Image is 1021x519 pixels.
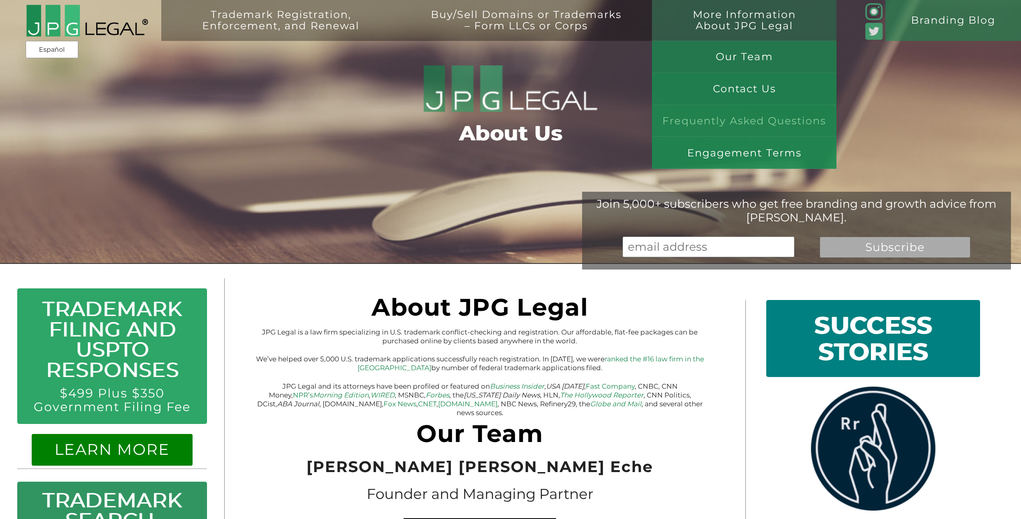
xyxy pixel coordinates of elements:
input: email address [623,237,794,257]
a: $499 Plus $350 Government Filing Fee [34,385,191,414]
a: Trademark Registration,Enforcement, and Renewal [172,9,390,50]
p: JPG Legal is a law firm specializing in U.S. trademark conflict-checking and registration. Our af... [255,328,704,345]
a: Buy/Sell Domains or Trademarks– Form LLCs or Corps [400,9,652,50]
img: glyph-logo_May2016-green3-90.png [865,3,882,20]
em: USA [DATE] [546,382,584,390]
h1: About JPG Legal [255,300,704,318]
a: WIRED [370,391,395,399]
a: Forbes [426,391,449,399]
a: More InformationAbout JPG Legal [662,9,826,50]
a: CNET [418,400,436,408]
input: Subscribe [820,237,970,257]
a: Our Team [652,41,836,73]
a: [DOMAIN_NAME] [438,400,497,408]
a: Trademark Filing and USPTO Responses [42,296,182,383]
img: Twitter_Social_Icon_Rounded_Square_Color-mid-green3-90.png [865,23,882,40]
img: 2016-logo-black-letters-3-r.png [26,4,148,37]
a: Fast Company [586,382,635,390]
span: [PERSON_NAME] [PERSON_NAME] Eche [307,457,653,476]
a: Contact Us [652,73,836,105]
a: Business Insider [490,382,544,390]
a: NPR’sMorning Edition [293,391,369,399]
a: Engagement Terms [652,137,836,169]
h1: SUCCESS STORIES [776,310,970,367]
p: We’ve helped over 5,000 U.S. trademark applications successfully reach registration. In [DATE], w... [255,355,704,372]
div: Join 5,000+ subscribers who get free branding and growth advice from [PERSON_NAME]. [582,197,1011,224]
span: Founder and Managing Partner [367,485,593,503]
p: JPG Legal and its attorneys have been profiled or featured on , , , CNBC, CNN Money, , , MSNBC, ,... [255,382,704,417]
em: Morning Edition [313,391,369,399]
a: ranked the #16 law firm in the [GEOGRAPHIC_DATA] [357,355,704,372]
em: ABA Journal [277,400,319,408]
img: rrlogo.png [807,387,940,511]
a: Globe and Mail [590,400,641,408]
a: LEARN MORE [55,440,169,459]
h1: Our Team [255,426,704,445]
a: Fox News [384,400,416,408]
a: Español [28,43,76,57]
em: [US_STATE] Daily News [464,391,540,399]
a: The Hollywood Reporter [560,391,643,399]
a: Frequently Asked Questions [652,105,836,137]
